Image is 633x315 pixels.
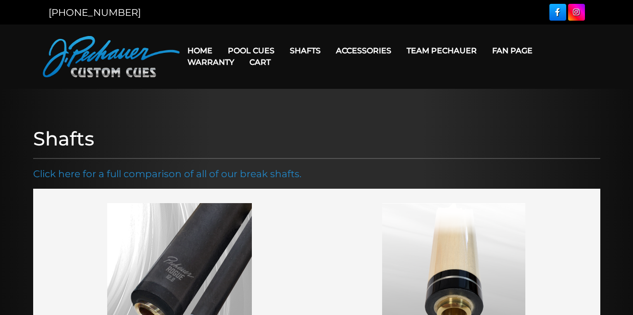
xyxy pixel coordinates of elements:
[49,7,141,18] a: [PHONE_NUMBER]
[484,38,540,63] a: Fan Page
[180,50,242,74] a: Warranty
[328,38,399,63] a: Accessories
[220,38,282,63] a: Pool Cues
[33,127,600,150] h1: Shafts
[43,36,180,77] img: Pechauer Custom Cues
[242,50,278,74] a: Cart
[399,38,484,63] a: Team Pechauer
[180,38,220,63] a: Home
[282,38,328,63] a: Shafts
[33,168,301,180] a: Click here for a full comparison of all of our break shafts.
